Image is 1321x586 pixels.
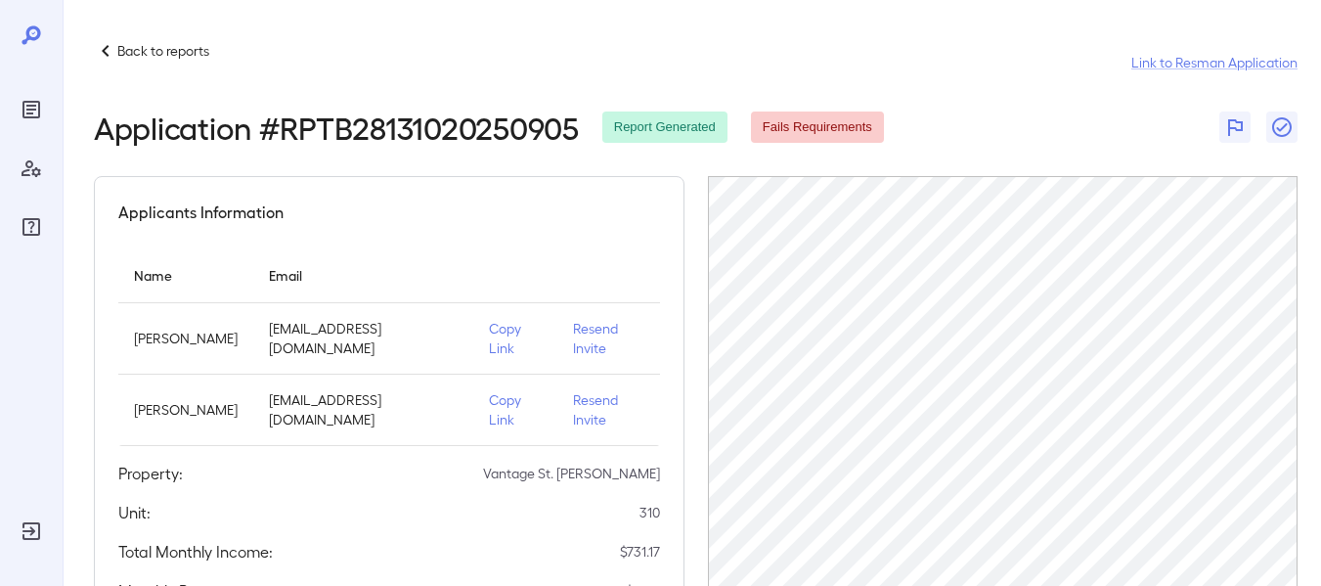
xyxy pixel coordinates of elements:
[16,94,47,125] div: Reports
[118,201,284,224] h5: Applicants Information
[1131,53,1298,72] a: Link to Resman Application
[639,503,660,522] p: 310
[751,118,884,137] span: Fails Requirements
[620,542,660,562] p: $ 731.17
[16,153,47,184] div: Manage Users
[602,118,727,137] span: Report Generated
[483,464,660,483] p: Vantage St. [PERSON_NAME]
[94,110,579,145] h2: Application # RPTB28131020250905
[118,540,273,563] h5: Total Monthly Income:
[269,319,458,358] p: [EMAIL_ADDRESS][DOMAIN_NAME]
[1219,112,1251,143] button: Flag Report
[117,41,209,61] p: Back to reports
[253,248,473,303] th: Email
[16,211,47,243] div: FAQ
[16,516,47,547] div: Log Out
[1266,112,1298,143] button: Close Report
[134,400,238,420] p: [PERSON_NAME]
[573,390,644,429] p: Resend Invite
[489,319,542,358] p: Copy Link
[489,390,542,429] p: Copy Link
[118,501,151,524] h5: Unit:
[118,248,253,303] th: Name
[269,390,458,429] p: [EMAIL_ADDRESS][DOMAIN_NAME]
[118,248,660,446] table: simple table
[134,329,238,348] p: [PERSON_NAME]
[118,462,183,485] h5: Property:
[573,319,644,358] p: Resend Invite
